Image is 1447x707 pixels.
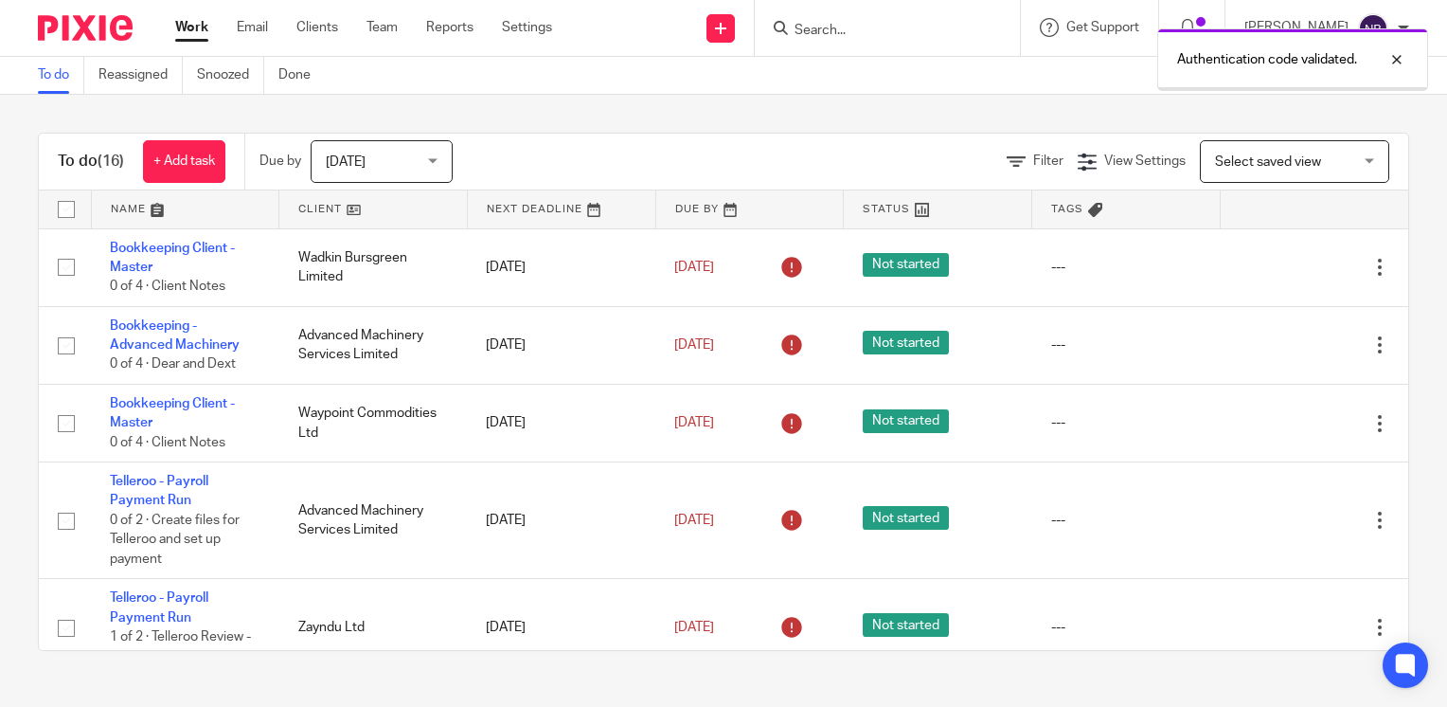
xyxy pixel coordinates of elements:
[279,306,468,384] td: Advanced Machinery Services Limited
[110,436,225,449] span: 0 of 4 · Client Notes
[279,462,468,579] td: Advanced Machinery Services Limited
[674,338,714,352] span: [DATE]
[674,621,714,634] span: [DATE]
[110,514,240,566] span: 0 of 2 · Create files for Telleroo and set up payment
[1051,258,1202,277] div: ---
[296,18,338,37] a: Clients
[1358,13,1388,44] img: svg%3E
[326,155,366,169] span: [DATE]
[467,306,655,384] td: [DATE]
[279,228,468,306] td: Wadkin Bursgreen Limited
[366,18,398,37] a: Team
[279,579,468,677] td: Zayndu Ltd
[467,228,655,306] td: [DATE]
[1177,50,1357,69] p: Authentication code validated.
[98,57,183,94] a: Reassigned
[38,15,133,41] img: Pixie
[98,154,124,169] span: (16)
[110,319,240,352] a: Bookkeeping - Advanced Machinery
[674,416,714,429] span: [DATE]
[1051,335,1202,354] div: ---
[1215,155,1321,169] span: Select saved view
[279,384,468,462] td: Waypoint Commodities Ltd
[426,18,473,37] a: Reports
[467,384,655,462] td: [DATE]
[197,57,264,94] a: Snoozed
[1051,413,1202,432] div: ---
[38,57,84,94] a: To do
[110,280,225,293] span: 0 of 4 · Client Notes
[467,462,655,579] td: [DATE]
[863,331,949,354] span: Not started
[863,409,949,433] span: Not started
[259,152,301,171] p: Due by
[1051,204,1083,214] span: Tags
[110,475,208,507] a: Telleroo - Payroll Payment Run
[467,579,655,677] td: [DATE]
[110,591,208,624] a: Telleroo - Payroll Payment Run
[1051,618,1202,637] div: ---
[1033,154,1063,168] span: Filter
[175,18,208,37] a: Work
[863,253,949,277] span: Not started
[674,514,714,527] span: [DATE]
[110,242,235,274] a: Bookkeeping Client - Master
[674,261,714,274] span: [DATE]
[863,613,949,637] span: Not started
[143,140,225,183] a: + Add task
[110,630,251,663] span: 1 of 2 · Telleroo Review - Payment Complete
[863,506,949,530] span: Not started
[278,57,325,94] a: Done
[237,18,268,37] a: Email
[110,358,236,372] span: 0 of 4 · Dear and Dext
[502,18,552,37] a: Settings
[110,397,235,429] a: Bookkeeping Client - Master
[1051,511,1202,530] div: ---
[58,152,124,172] h1: To do
[1104,154,1186,168] span: View Settings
